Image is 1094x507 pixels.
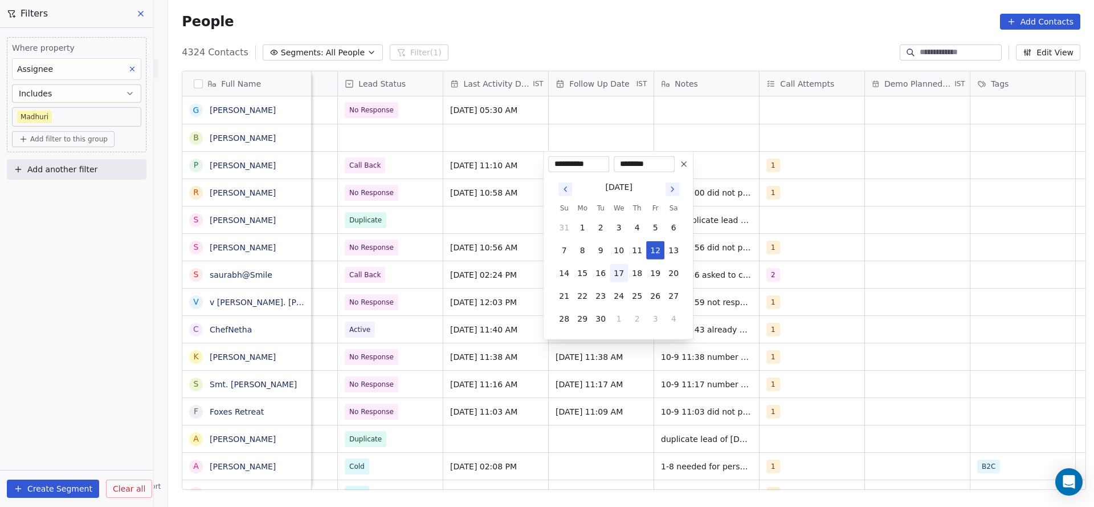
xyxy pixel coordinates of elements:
[610,264,628,282] button: 17
[664,287,683,305] button: 27
[591,202,610,214] th: Tuesday
[573,287,591,305] button: 22
[664,264,683,282] button: 20
[610,287,628,305] button: 24
[555,310,573,328] button: 28
[628,241,646,259] button: 11
[646,310,664,328] button: 3
[606,181,632,193] div: [DATE]
[646,218,664,237] button: 5
[610,241,628,259] button: 10
[628,264,646,282] button: 18
[555,287,573,305] button: 21
[664,310,683,328] button: 4
[591,218,610,237] button: 2
[555,264,573,282] button: 14
[664,202,683,214] th: Saturday
[628,202,646,214] th: Thursday
[591,264,610,282] button: 16
[555,218,573,237] button: 31
[573,310,591,328] button: 29
[573,218,591,237] button: 1
[555,241,573,259] button: 7
[591,287,610,305] button: 23
[610,218,628,237] button: 3
[557,181,573,197] button: Go to previous month
[610,310,628,328] button: 1
[591,310,610,328] button: 30
[646,241,664,259] button: 12
[573,264,591,282] button: 15
[610,202,628,214] th: Wednesday
[555,202,573,214] th: Sunday
[591,241,610,259] button: 9
[664,241,683,259] button: 13
[646,264,664,282] button: 19
[573,202,591,214] th: Monday
[628,310,646,328] button: 2
[573,241,591,259] button: 8
[664,181,680,197] button: Go to next month
[628,287,646,305] button: 25
[628,218,646,237] button: 4
[664,218,683,237] button: 6
[646,287,664,305] button: 26
[646,202,664,214] th: Friday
